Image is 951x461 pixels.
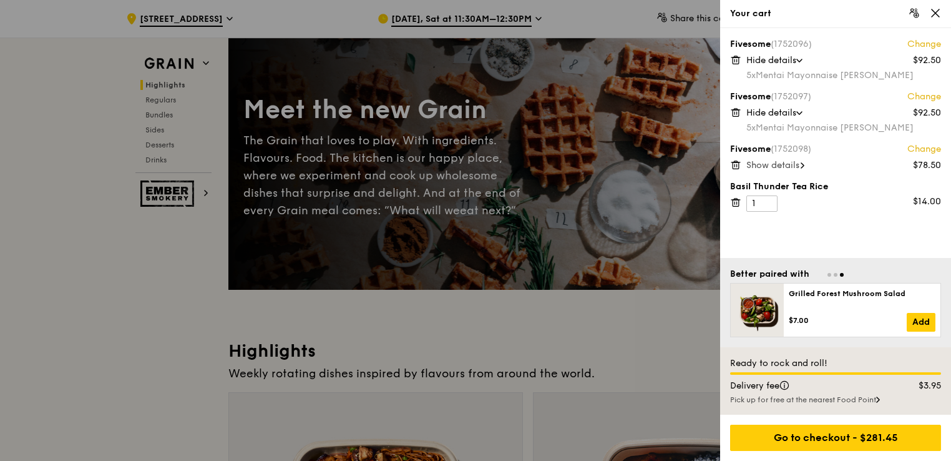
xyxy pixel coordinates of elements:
[730,91,941,103] div: Fivesome
[746,107,796,118] span: Hide details
[913,159,941,172] div: $78.50
[730,143,941,156] div: Fivesome
[746,122,756,133] span: 5x
[827,273,831,277] span: Go to slide 1
[907,143,941,156] a: Change
[746,160,799,171] span: Show details
[771,144,811,154] span: (1752098)
[892,380,949,392] div: $3.95
[730,181,941,193] div: Basil Thunder Tea Rice
[746,55,796,66] span: Hide details
[730,425,941,451] div: Go to checkout - $281.45
[730,38,941,51] div: Fivesome
[840,273,844,277] span: Go to slide 3
[730,395,941,405] div: Pick up for free at the nearest Food Point
[746,69,941,82] div: Mentai Mayonnaise [PERSON_NAME]
[907,91,941,103] a: Change
[746,122,941,134] div: Mentai Mayonnaise [PERSON_NAME]
[771,39,812,49] span: (1752096)
[913,196,941,208] div: $14.00
[789,289,935,299] div: Grilled Forest Mushroom Salad
[907,38,941,51] a: Change
[730,268,809,280] div: Better paired with
[913,107,941,119] div: $92.50
[771,91,811,102] span: (1752097)
[834,273,837,277] span: Go to slide 2
[723,380,892,392] div: Delivery fee
[913,54,941,67] div: $92.50
[789,315,907,325] div: $7.00
[730,7,941,20] div: Your cart
[907,313,935,332] a: Add
[730,357,941,370] div: Ready to rock and roll!
[746,70,756,81] span: 5x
